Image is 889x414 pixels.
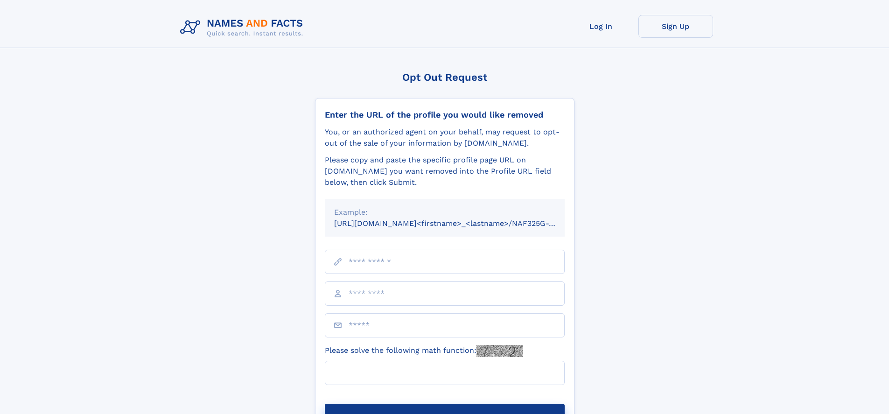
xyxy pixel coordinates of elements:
[564,15,638,38] a: Log In
[334,207,555,218] div: Example:
[325,110,565,120] div: Enter the URL of the profile you would like removed
[325,126,565,149] div: You, or an authorized agent on your behalf, may request to opt-out of the sale of your informatio...
[638,15,713,38] a: Sign Up
[176,15,311,40] img: Logo Names and Facts
[315,71,574,83] div: Opt Out Request
[325,345,523,357] label: Please solve the following math function:
[325,154,565,188] div: Please copy and paste the specific profile page URL on [DOMAIN_NAME] you want removed into the Pr...
[334,219,582,228] small: [URL][DOMAIN_NAME]<firstname>_<lastname>/NAF325G-xxxxxxxx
